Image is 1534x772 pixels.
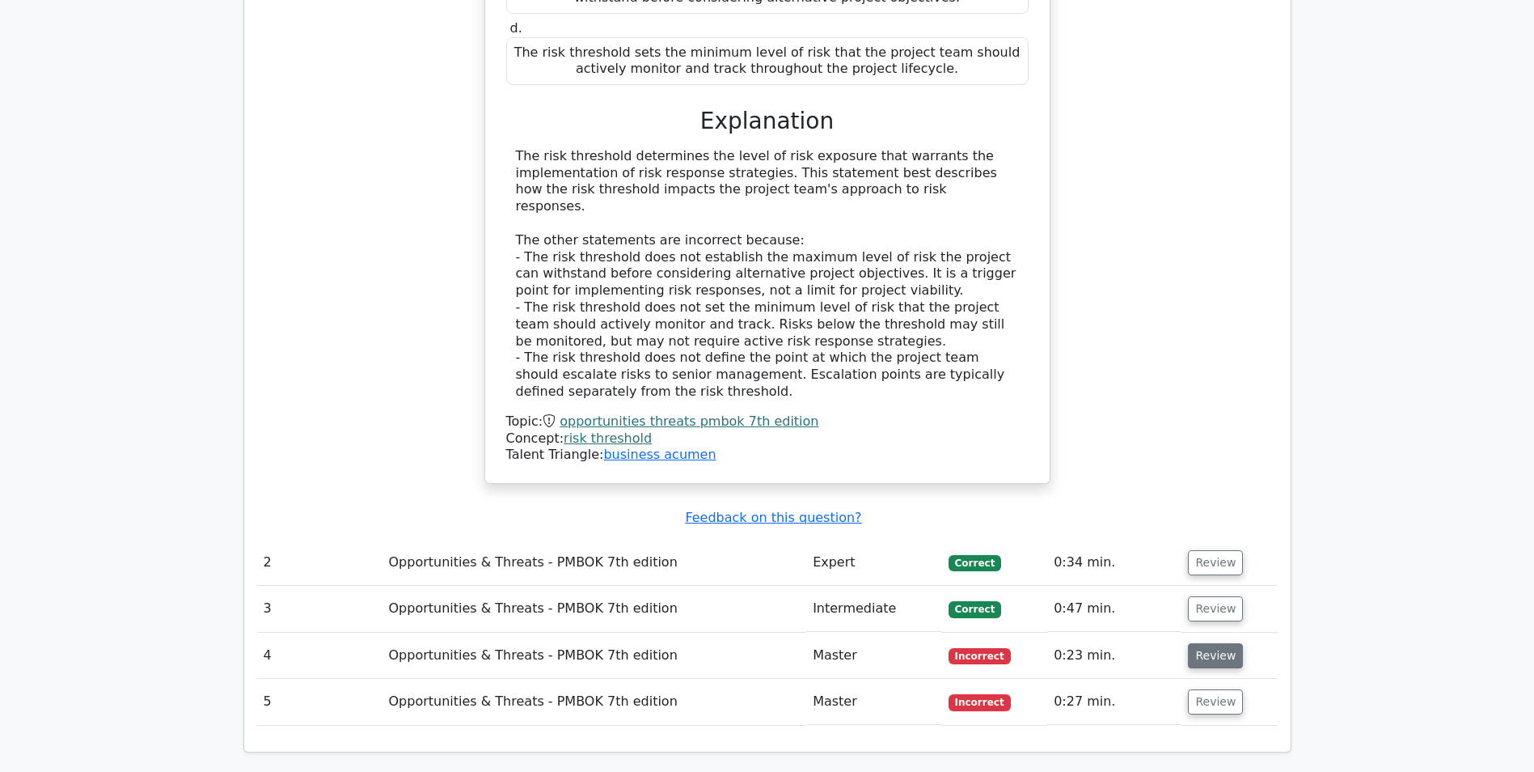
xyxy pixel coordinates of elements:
span: d. [510,20,522,36]
td: Expert [806,540,942,586]
div: Talent Triangle: [506,414,1029,464]
td: 4 [257,633,382,679]
button: Review [1188,643,1243,668]
a: risk threshold [564,431,652,446]
td: 0:34 min. [1047,540,1181,586]
a: opportunities threats pmbok 7th edition [560,414,818,429]
span: Correct [949,601,1001,617]
button: Review [1188,550,1243,575]
div: The risk threshold sets the minimum level of risk that the project team should actively monitor a... [506,37,1029,86]
td: 0:27 min. [1047,679,1181,725]
h3: Explanation [516,108,1019,135]
a: Feedback on this question? [685,510,861,525]
td: Intermediate [806,586,942,632]
div: Topic: [506,414,1029,431]
td: 5 [257,679,382,725]
button: Review [1188,689,1243,715]
button: Review [1188,596,1243,621]
td: 3 [257,586,382,632]
td: Opportunities & Threats - PMBOK 7th edition [382,633,807,679]
td: Opportunities & Threats - PMBOK 7th edition [382,540,807,586]
td: 2 [257,540,382,586]
span: Incorrect [949,648,1011,664]
div: The risk threshold determines the level of risk exposure that warrants the implementation of risk... [516,148,1019,401]
td: Opportunities & Threats - PMBOK 7th edition [382,679,807,725]
span: Incorrect [949,694,1011,710]
td: 0:47 min. [1047,586,1181,632]
div: Concept: [506,431,1029,448]
a: business acumen [603,447,716,462]
span: Correct [949,555,1001,571]
td: 0:23 min. [1047,633,1181,679]
td: Opportunities & Threats - PMBOK 7th edition [382,586,807,632]
td: Master [806,633,942,679]
td: Master [806,679,942,725]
